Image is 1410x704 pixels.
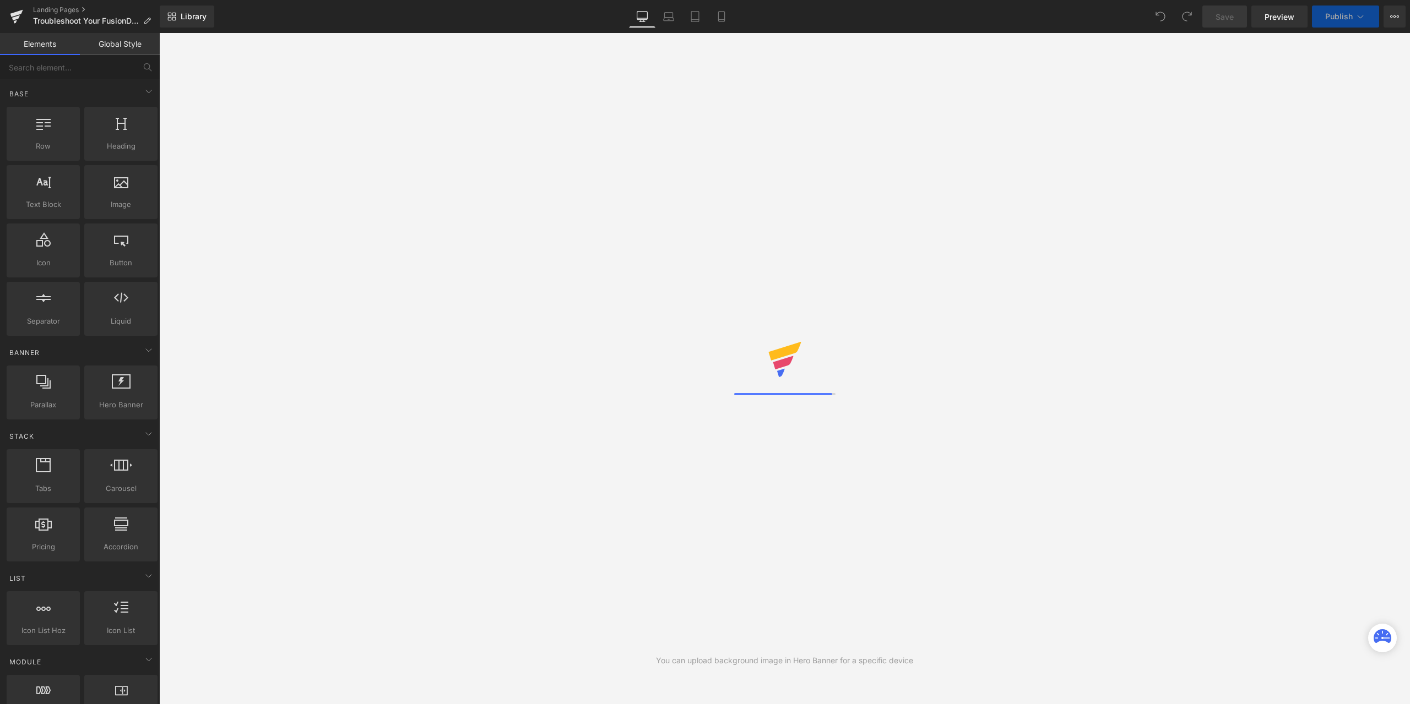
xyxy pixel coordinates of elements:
[10,199,77,210] span: Text Block
[160,6,214,28] a: New Library
[10,399,77,411] span: Parallax
[33,6,160,14] a: Landing Pages
[8,89,30,99] span: Base
[10,257,77,269] span: Icon
[181,12,207,21] span: Library
[1312,6,1379,28] button: Publish
[88,315,154,327] span: Liquid
[10,625,77,636] span: Icon List Hoz
[88,541,154,553] span: Accordion
[8,347,41,358] span: Banner
[1325,12,1353,21] span: Publish
[1265,11,1294,23] span: Preview
[1149,6,1172,28] button: Undo
[33,17,139,25] span: Troubleshoot Your FusionDock Max 2
[88,625,154,636] span: Icon List
[656,654,913,667] div: You can upload background image in Hero Banner for a specific device
[88,483,154,494] span: Carousel
[655,6,682,28] a: Laptop
[1216,11,1234,23] span: Save
[88,140,154,152] span: Heading
[1384,6,1406,28] button: More
[629,6,655,28] a: Desktop
[1176,6,1198,28] button: Redo
[10,483,77,494] span: Tabs
[682,6,708,28] a: Tablet
[88,257,154,269] span: Button
[708,6,735,28] a: Mobile
[10,541,77,553] span: Pricing
[80,33,160,55] a: Global Style
[8,657,42,667] span: Module
[88,199,154,210] span: Image
[8,573,27,583] span: List
[8,431,35,441] span: Stack
[1251,6,1308,28] a: Preview
[10,315,77,327] span: Separator
[88,399,154,411] span: Hero Banner
[10,140,77,152] span: Row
